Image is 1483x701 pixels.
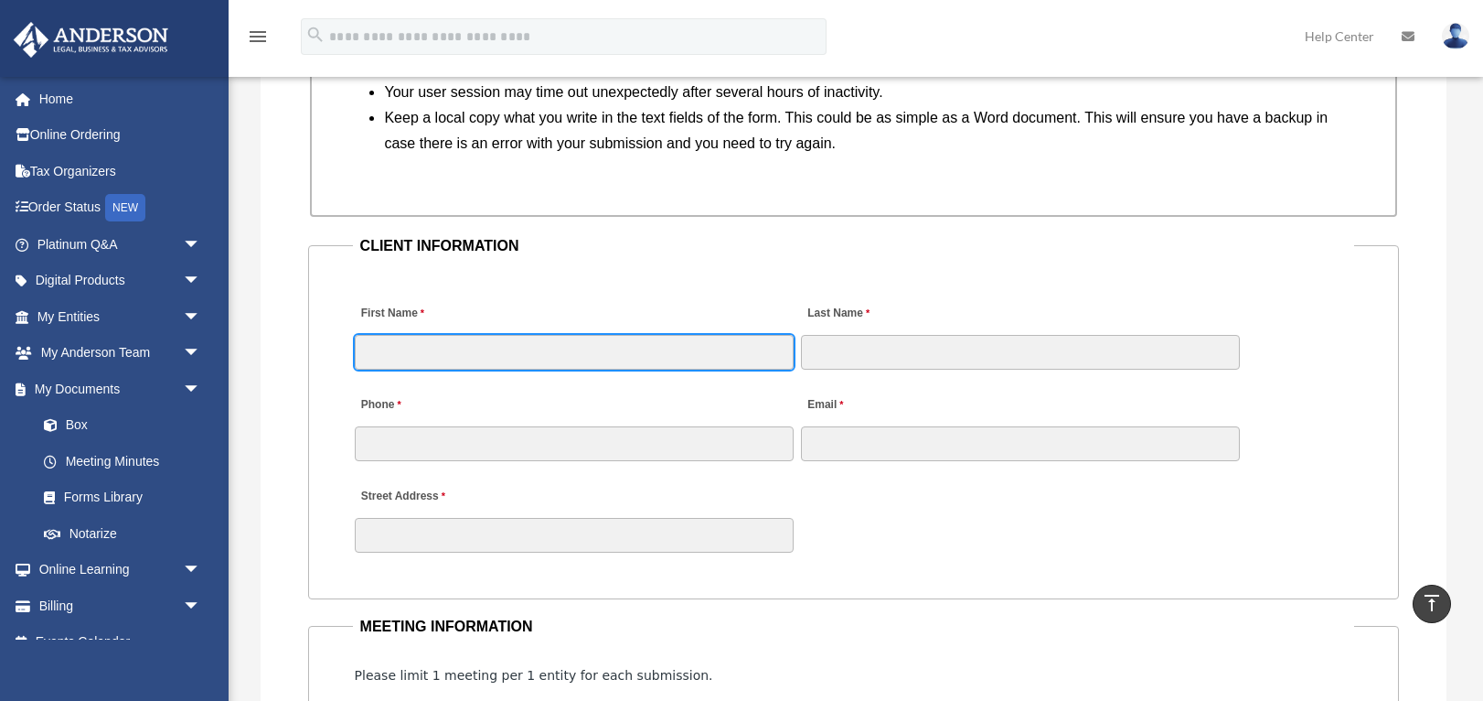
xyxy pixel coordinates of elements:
[353,614,1355,640] legend: MEETING INFORMATION
[355,668,713,683] span: Please limit 1 meeting per 1 entity for each submission.
[13,81,229,117] a: Home
[247,26,269,48] i: menu
[26,515,229,552] a: Notarize
[355,484,528,509] label: Street Address
[26,443,219,480] a: Meeting Minutes
[105,194,145,221] div: NEW
[355,302,429,327] label: First Name
[13,298,229,335] a: My Entitiesarrow_drop_down
[1413,585,1451,623] a: vertical_align_top
[384,80,1337,105] li: Your user session may time out unexpectedly after several hours of inactivity.
[183,371,219,408] span: arrow_drop_down
[13,371,229,407] a: My Documentsarrow_drop_down
[13,153,229,189] a: Tax Organizers
[13,588,229,624] a: Billingarrow_drop_down
[183,588,219,625] span: arrow_drop_down
[183,263,219,300] span: arrow_drop_down
[8,22,174,58] img: Anderson Advisors Platinum Portal
[1442,23,1469,49] img: User Pic
[1421,592,1443,614] i: vertical_align_top
[801,302,874,327] label: Last Name
[13,624,229,661] a: Events Calendar
[13,552,229,588] a: Online Learningarrow_drop_down
[183,226,219,264] span: arrow_drop_down
[13,226,229,263] a: Platinum Q&Aarrow_drop_down
[353,233,1355,259] legend: CLIENT INFORMATION
[247,32,269,48] a: menu
[26,480,229,516] a: Forms Library
[183,335,219,372] span: arrow_drop_down
[183,552,219,589] span: arrow_drop_down
[13,263,229,299] a: Digital Productsarrow_drop_down
[13,335,229,372] a: My Anderson Teamarrow_drop_down
[355,393,406,417] label: Phone
[183,298,219,336] span: arrow_drop_down
[384,105,1337,156] li: Keep a local copy what you write in the text fields of the form. This could be as simple as a Wor...
[13,117,229,154] a: Online Ordering
[801,393,848,417] label: Email
[13,189,229,227] a: Order StatusNEW
[305,25,325,45] i: search
[26,407,229,444] a: Box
